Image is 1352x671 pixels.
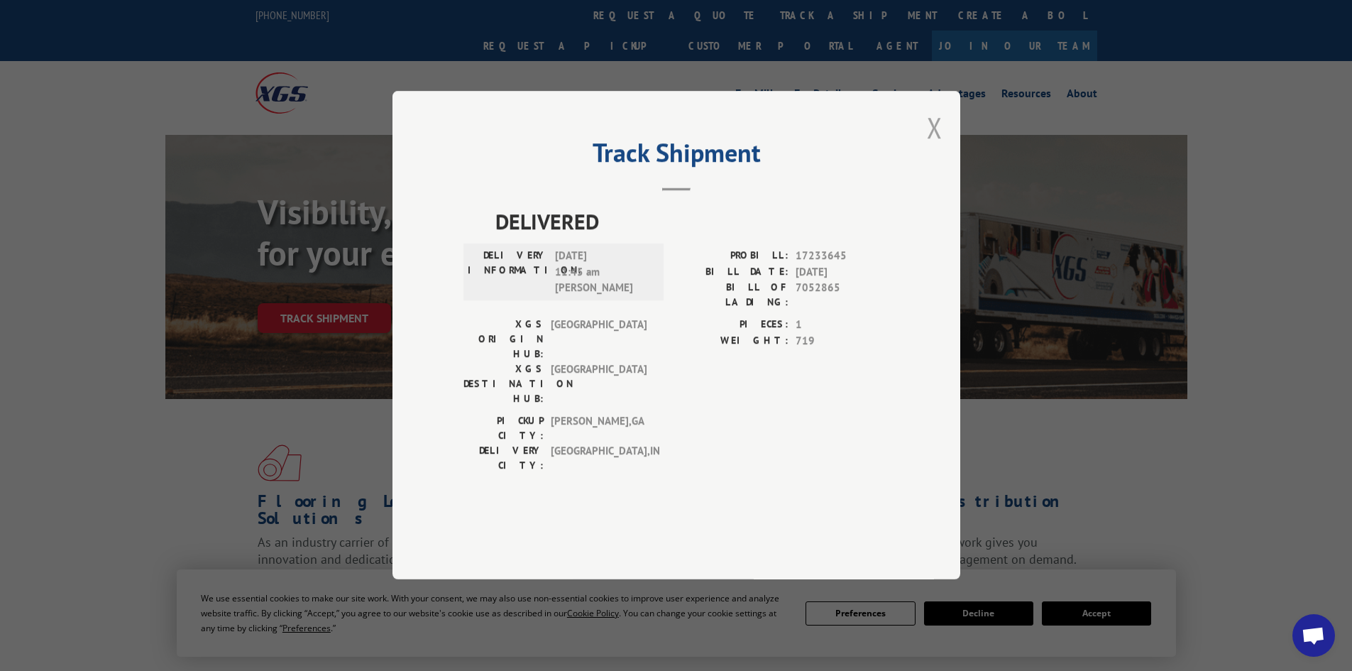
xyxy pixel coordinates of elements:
[676,249,788,265] label: PROBILL:
[551,414,647,444] span: [PERSON_NAME] , GA
[796,280,889,310] span: 7052865
[495,206,889,238] span: DELIVERED
[463,362,544,407] label: XGS DESTINATION HUB:
[796,249,889,265] span: 17233645
[463,414,544,444] label: PICKUP CITY:
[796,333,889,349] span: 719
[676,264,788,280] label: BILL DATE:
[796,264,889,280] span: [DATE]
[1292,614,1335,657] div: Open chat
[676,280,788,310] label: BILL OF LADING:
[555,249,651,297] span: [DATE] 11:45 am [PERSON_NAME]
[468,249,548,297] label: DELIVERY INFORMATION:
[551,362,647,407] span: [GEOGRAPHIC_DATA]
[676,317,788,334] label: PIECES:
[463,444,544,474] label: DELIVERY CITY:
[551,444,647,474] span: [GEOGRAPHIC_DATA] , IN
[463,317,544,362] label: XGS ORIGIN HUB:
[796,317,889,334] span: 1
[927,109,942,146] button: Close modal
[551,317,647,362] span: [GEOGRAPHIC_DATA]
[463,143,889,170] h2: Track Shipment
[676,333,788,349] label: WEIGHT:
